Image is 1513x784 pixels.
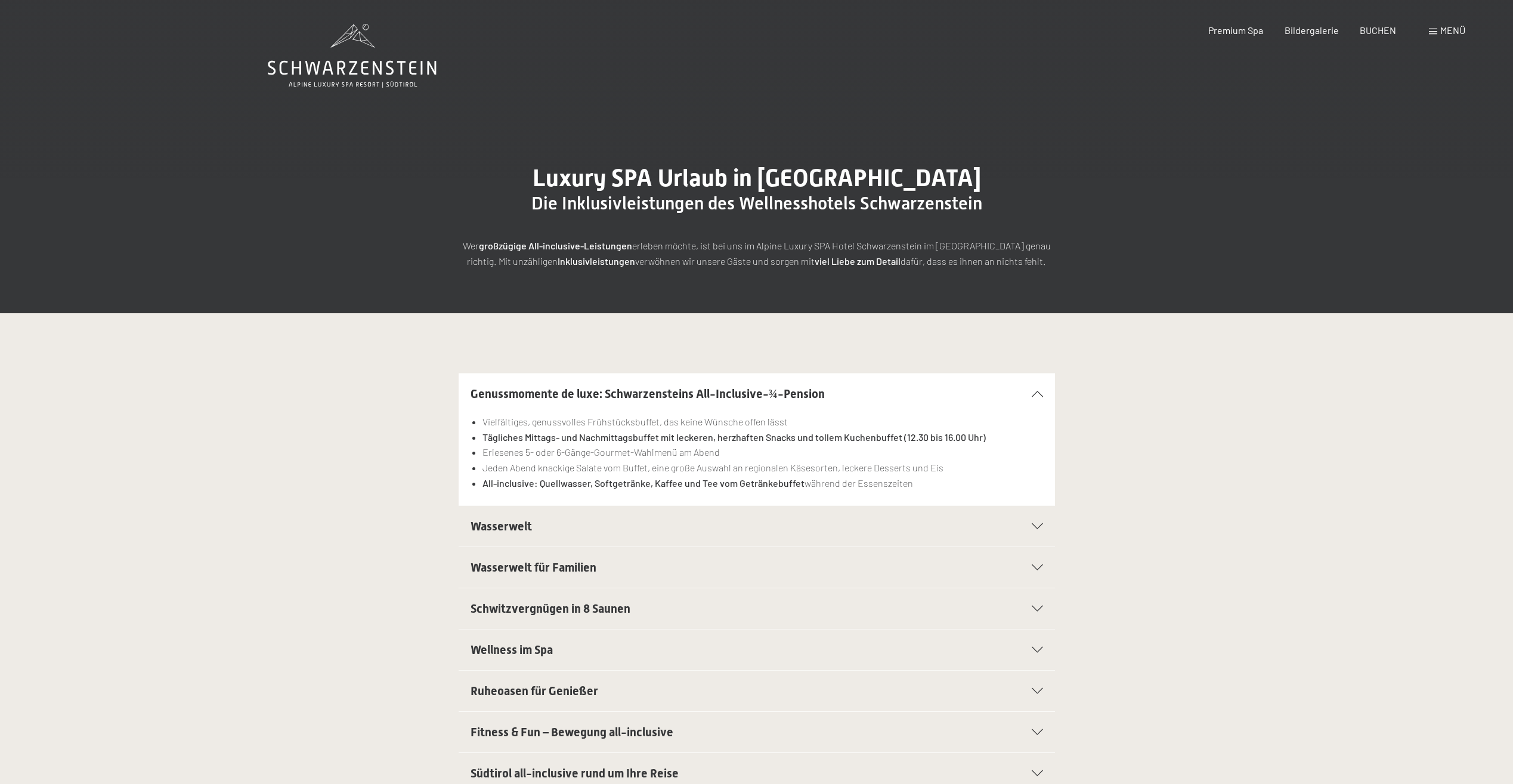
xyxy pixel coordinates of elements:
[471,643,553,657] span: Wellness im Spa
[482,445,1042,460] li: Erlesenes 5- oder 6-Gänge-Gourmet-Wahlmenü am Abend
[471,684,598,698] span: Ruheoasen für Genießer
[482,477,805,489] strong: All-inclusive: Quellwasser, Softgetränke, Kaffee und Tee vom Getränkebuffet
[482,476,1042,491] li: während der Essenszeiten
[471,601,630,616] span: Schwitzvergnügen in 8 Saunen
[479,240,632,251] strong: großzügige All-inclusive-Leistungen
[471,519,532,533] span: Wasserwelt
[1440,24,1465,36] span: Menü
[482,431,986,443] strong: Tägliches Mittags- und Nachmittagsbuffet mit leckeren, herzhaften Snacks und tollem Kuchenbuffet ...
[531,193,982,214] span: Die Inklusivleistungen des Wellnesshotels Schwarzenstein
[815,255,901,267] strong: viel Liebe zum Detail
[558,255,635,267] strong: Inklusivleistungen
[533,164,981,192] span: Luxury SPA Urlaub in [GEOGRAPHIC_DATA]
[471,560,596,575] span: Wasserwelt für Familien
[1360,24,1396,36] a: BUCHEN
[482,460,1042,476] li: Jeden Abend knackige Salate vom Buffet, eine große Auswahl an regionalen Käsesorten, leckere Dess...
[459,238,1055,268] p: Wer erleben möchte, ist bei uns im Alpine Luxury SPA Hotel Schwarzenstein im [GEOGRAPHIC_DATA] ge...
[471,766,679,780] span: Südtirol all-inclusive rund um Ihre Reise
[471,725,673,739] span: Fitness & Fun – Bewegung all-inclusive
[1208,24,1263,36] a: Premium Spa
[471,387,825,401] span: Genussmomente de luxe: Schwarzensteins All-Inclusive-¾-Pension
[482,414,1042,430] li: Vielfältiges, genussvolles Frühstücksbuffet, das keine Wünsche offen lässt
[1285,24,1339,36] a: Bildergalerie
